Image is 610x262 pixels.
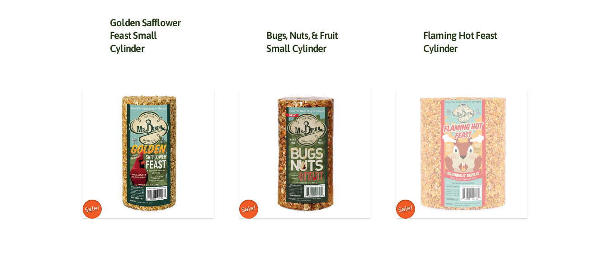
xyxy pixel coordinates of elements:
a: Golden Safflower Feast Small Cylinder [110,17,181,54]
a: Flaming Hot Feast Cylinder [423,29,497,54]
span: Sale! [238,198,260,220]
a: Bugs, Nuts, & Fruit Small Cylinder [266,29,338,54]
span: Sale! [81,198,104,220]
span: Sale! [394,198,416,220]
